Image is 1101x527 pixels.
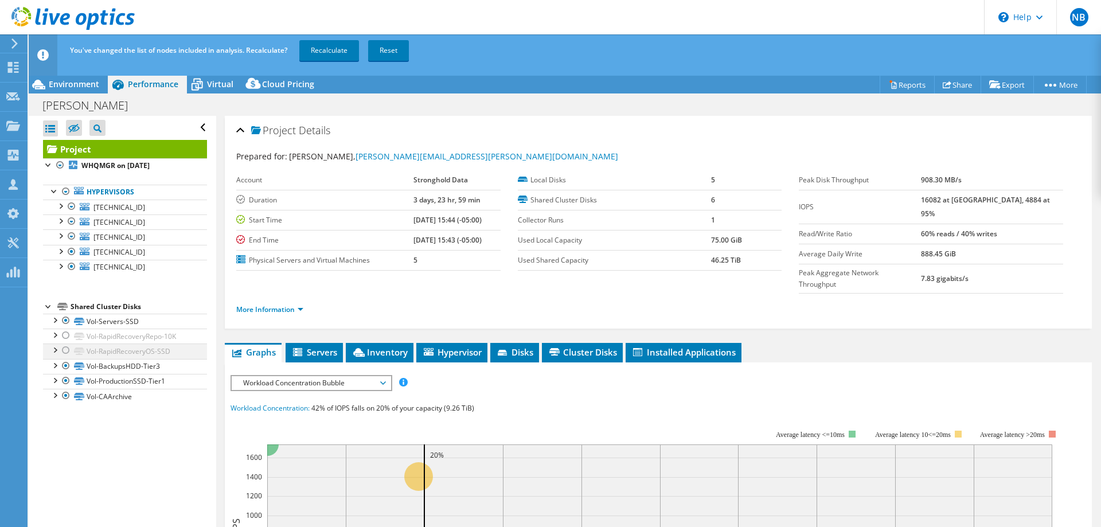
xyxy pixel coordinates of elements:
span: Installed Applications [631,346,736,358]
span: [TECHNICAL_ID] [93,262,145,272]
span: 42% of IOPS falls on 20% of your capacity (9.26 TiB) [311,403,474,413]
span: Cloud Pricing [262,79,314,89]
a: Recalculate [299,40,359,61]
a: Export [981,76,1034,93]
label: Shared Cluster Disks [518,194,711,206]
b: 46.25 TiB [711,255,741,265]
b: 908.30 MB/s [921,175,962,185]
span: Disks [496,346,533,358]
label: Start Time [236,214,413,226]
label: Used Shared Capacity [518,255,711,266]
label: Peak Disk Throughput [799,174,921,186]
span: Virtual [207,79,233,89]
svg: \n [998,12,1009,22]
span: Graphs [231,346,276,358]
a: More Information [236,305,303,314]
b: 1 [711,215,715,225]
b: 7.83 gigabits/s [921,274,969,283]
b: 16082 at [GEOGRAPHIC_DATA], 4884 at 95% [921,195,1050,218]
a: [PERSON_NAME][EMAIL_ADDRESS][PERSON_NAME][DOMAIN_NAME] [356,151,618,162]
span: NB [1070,8,1088,26]
a: Vol-RapidRecoveryRepo-10K [43,329,207,343]
div: Shared Cluster Disks [71,300,207,314]
a: Reset [368,40,409,61]
b: [DATE] 15:43 (-05:00) [413,235,482,245]
span: Project [251,125,296,136]
span: [TECHNICAL_ID] [93,232,145,242]
h1: [PERSON_NAME] [37,99,146,112]
span: [TECHNICAL_ID] [93,217,145,227]
span: Inventory [352,346,408,358]
a: [TECHNICAL_ID] [43,200,207,214]
label: Local Disks [518,174,711,186]
label: Duration [236,194,413,206]
label: Average Daily Write [799,248,921,260]
text: 20% [430,450,444,460]
a: Vol-BackupsHDD-Tier3 [43,359,207,374]
span: Details [299,123,330,137]
label: Account [236,174,413,186]
span: Cluster Disks [548,346,617,358]
b: 60% reads / 40% writes [921,229,997,239]
b: 3 days, 23 hr, 59 min [413,195,481,205]
tspan: Average latency <=10ms [776,431,845,439]
text: 1400 [246,472,262,482]
a: [TECHNICAL_ID] [43,245,207,260]
a: Vol-ProductionSSD-Tier1 [43,374,207,389]
a: [TECHNICAL_ID] [43,260,207,275]
span: [PERSON_NAME], [289,151,618,162]
text: 1600 [246,452,262,462]
a: Vol-Servers-SSD [43,314,207,329]
text: 1200 [246,491,262,501]
a: Hypervisors [43,185,207,200]
label: End Time [236,235,413,246]
b: 75.00 GiB [711,235,742,245]
span: Hypervisor [422,346,482,358]
span: Workload Concentration: [231,403,310,413]
span: You've changed the list of nodes included in analysis. Recalculate? [70,45,287,55]
span: Workload Concentration Bubble [237,376,385,390]
a: Share [934,76,981,93]
text: Average latency >20ms [980,431,1045,439]
tspan: Average latency 10<=20ms [875,431,951,439]
b: 6 [711,195,715,205]
b: WHQMGR on [DATE] [81,161,150,170]
label: Peak Aggregate Network Throughput [799,267,921,290]
label: IOPS [799,201,921,213]
b: 5 [413,255,417,265]
span: [TECHNICAL_ID] [93,202,145,212]
span: [TECHNICAL_ID] [93,247,145,257]
a: Project [43,140,207,158]
a: Vol-CAArchive [43,389,207,404]
a: WHQMGR on [DATE] [43,158,207,173]
b: 5 [711,175,715,185]
a: More [1033,76,1087,93]
b: [DATE] 15:44 (-05:00) [413,215,482,225]
b: Stronghold Data [413,175,468,185]
a: Vol-RapidRecoveryOS-SSD [43,343,207,358]
label: Prepared for: [236,151,287,162]
a: Reports [880,76,935,93]
span: Environment [49,79,99,89]
a: [TECHNICAL_ID] [43,214,207,229]
b: 888.45 GiB [921,249,956,259]
text: 1000 [246,510,262,520]
label: Collector Runs [518,214,711,226]
label: Physical Servers and Virtual Machines [236,255,413,266]
a: [TECHNICAL_ID] [43,229,207,244]
label: Read/Write Ratio [799,228,921,240]
span: Performance [128,79,178,89]
label: Used Local Capacity [518,235,711,246]
span: Servers [291,346,337,358]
